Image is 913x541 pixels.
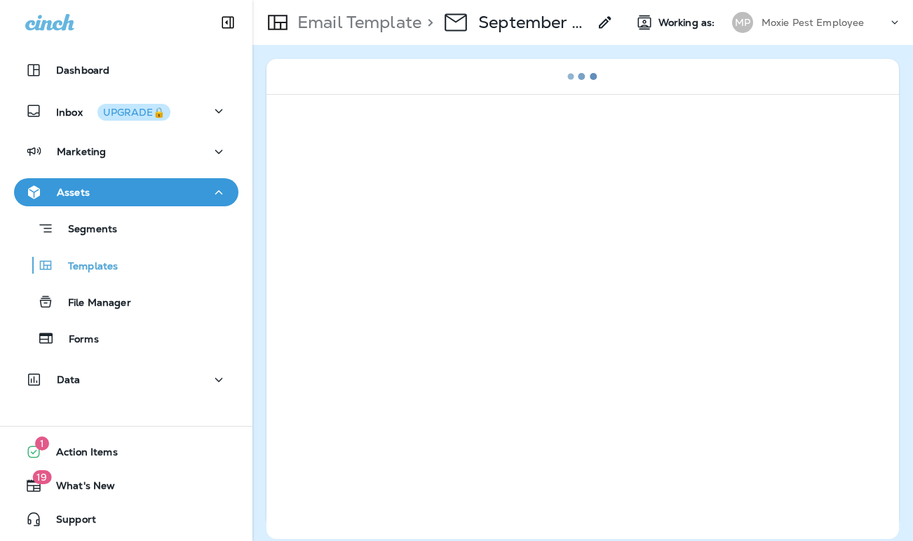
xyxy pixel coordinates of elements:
span: 1 [35,436,49,450]
button: Marketing [14,138,238,166]
button: Collapse Sidebar [208,8,248,36]
button: 1Action Items [14,438,238,466]
span: Action Items [42,446,118,463]
span: 19 [32,470,51,484]
span: Support [42,514,96,530]
p: Templates [54,260,118,274]
button: InboxUPGRADE🔒 [14,97,238,125]
div: MP [732,12,753,33]
button: File Manager [14,287,238,316]
p: File Manager [54,297,131,310]
p: Segments [54,223,117,237]
p: Assets [57,187,90,198]
p: September P&O 2025 [478,12,588,33]
p: Data [57,374,81,385]
p: > [421,12,433,33]
button: UPGRADE🔒 [97,104,170,121]
button: Data [14,366,238,394]
p: Moxie Pest Employee [762,17,865,28]
button: Forms [14,323,238,353]
div: UPGRADE🔒 [103,107,165,117]
p: Marketing [57,146,106,157]
button: Assets [14,178,238,206]
span: Working as: [658,17,718,29]
button: Support [14,505,238,533]
span: What's New [42,480,115,497]
button: Segments [14,213,238,243]
button: Templates [14,251,238,280]
p: Inbox [56,104,170,119]
p: Email Template [292,12,421,33]
p: Dashboard [56,65,109,76]
button: 19What's New [14,472,238,500]
button: Dashboard [14,56,238,84]
p: Forms [55,333,99,347]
